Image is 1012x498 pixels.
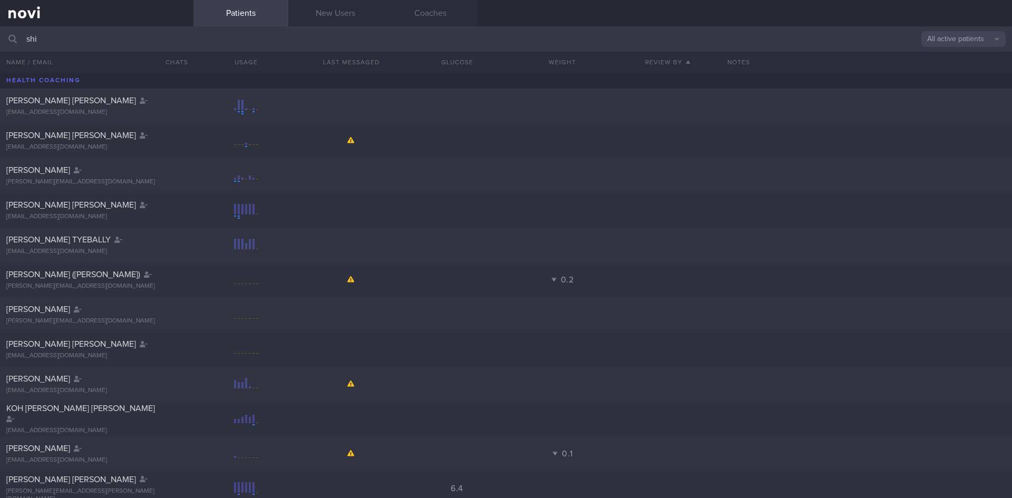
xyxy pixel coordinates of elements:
[6,96,136,105] span: [PERSON_NAME] [PERSON_NAME]
[615,52,721,73] button: Review By
[6,248,187,256] div: [EMAIL_ADDRESS][DOMAIN_NAME]
[6,270,140,279] span: [PERSON_NAME] ([PERSON_NAME])
[6,352,187,360] div: [EMAIL_ADDRESS][DOMAIN_NAME]
[6,375,70,383] span: [PERSON_NAME]
[6,427,187,435] div: [EMAIL_ADDRESS][DOMAIN_NAME]
[451,484,463,493] span: 6.4
[6,404,155,413] span: KOH [PERSON_NAME] [PERSON_NAME]
[6,109,187,116] div: [EMAIL_ADDRESS][DOMAIN_NAME]
[6,456,187,464] div: [EMAIL_ADDRESS][DOMAIN_NAME]
[510,52,615,73] button: Weight
[6,340,136,348] span: [PERSON_NAME] [PERSON_NAME]
[299,52,404,73] button: Last Messaged
[6,166,70,174] span: [PERSON_NAME]
[561,276,574,284] span: 0.2
[6,213,187,221] div: [EMAIL_ADDRESS][DOMAIN_NAME]
[6,475,136,484] span: [PERSON_NAME] [PERSON_NAME]
[921,31,1006,47] button: All active patients
[562,450,572,458] span: 0.1
[6,131,136,140] span: [PERSON_NAME] [PERSON_NAME]
[721,52,1012,73] div: Notes
[6,143,187,151] div: [EMAIL_ADDRESS][DOMAIN_NAME]
[151,52,193,73] button: Chats
[6,444,70,453] span: [PERSON_NAME]
[6,178,187,186] div: [PERSON_NAME][EMAIL_ADDRESS][DOMAIN_NAME]
[6,305,70,314] span: [PERSON_NAME]
[6,282,187,290] div: [PERSON_NAME][EMAIL_ADDRESS][DOMAIN_NAME]
[404,52,510,73] button: Glucose
[6,236,111,244] span: [PERSON_NAME] TYEBALLY
[193,52,299,73] div: Usage
[6,387,187,395] div: [EMAIL_ADDRESS][DOMAIN_NAME]
[6,317,187,325] div: [PERSON_NAME][EMAIL_ADDRESS][DOMAIN_NAME]
[6,201,136,209] span: [PERSON_NAME] [PERSON_NAME]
